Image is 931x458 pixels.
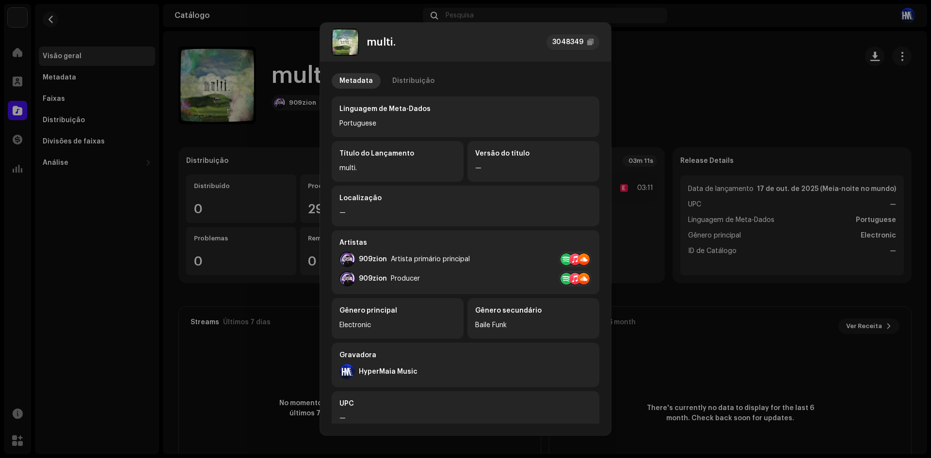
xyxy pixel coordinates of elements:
div: — [339,412,592,424]
div: Linguagem de Meta-Dados [339,104,592,114]
img: 162d9b65-ac2f-44d7-b94b-3ddfffc8be7e [339,252,355,267]
div: Artista primário principal [391,255,470,263]
div: UPC [339,399,592,409]
div: Baile Funk [475,319,592,331]
img: eb0c8cdb-b626-4a7a-b2c9-dca0e6a46349 [339,364,355,379]
div: Metadata [339,73,373,89]
div: Artistas [339,238,592,248]
div: Gênero principal [339,306,456,316]
div: Distribuição [392,73,434,89]
div: Portuguese [339,118,592,129]
div: Producer [391,275,420,283]
div: — [339,207,592,219]
div: multi. [339,162,456,174]
div: Gravadora [339,350,592,360]
img: 3eeec195-ecb8-4896-8567-8b441a9ff5f8 [332,29,359,56]
div: 3048349 [552,36,583,48]
div: Título do Lançamento [339,149,456,158]
div: HyperMaia Music [359,368,417,376]
div: Versão do título [475,149,592,158]
div: multi. [367,36,396,48]
div: Electronic [339,319,456,331]
div: 909zion [359,255,387,263]
img: 162d9b65-ac2f-44d7-b94b-3ddfffc8be7e [339,271,355,286]
div: Localização [339,193,592,203]
div: — [475,162,592,174]
div: 909zion [359,275,387,283]
div: Gênero secundário [475,306,592,316]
